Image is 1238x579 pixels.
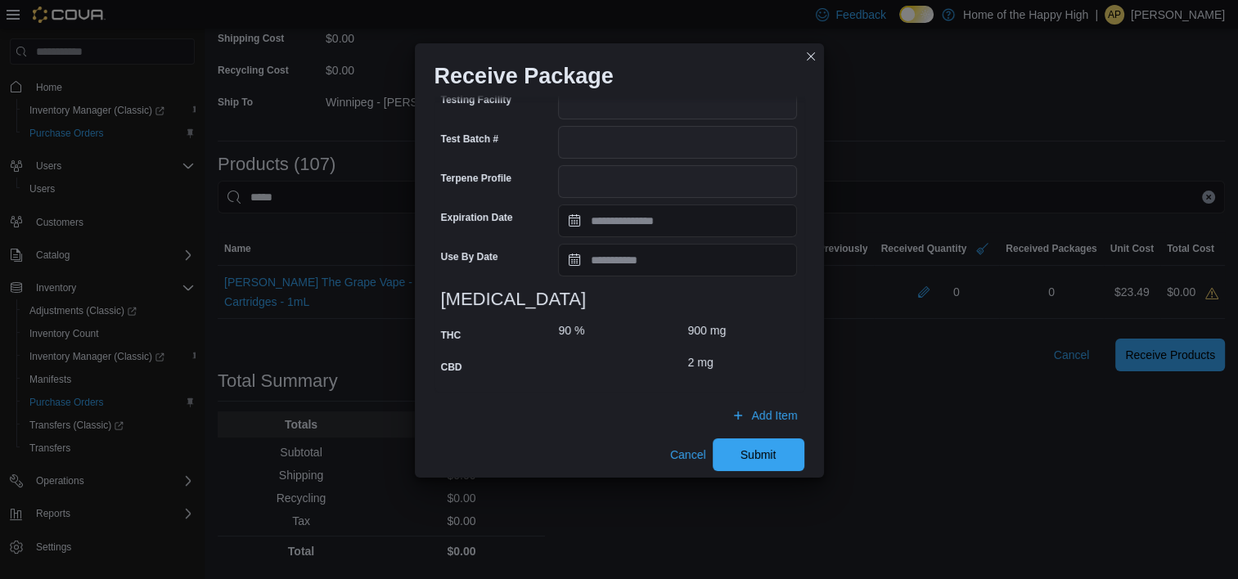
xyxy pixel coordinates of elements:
label: THC [441,329,461,342]
input: Press the down key to open a popover containing a calendar. [558,244,797,276]
label: Test Batch # [441,132,498,146]
p: 90 [558,322,571,339]
p: 2 [687,354,694,370]
button: Add Item [725,399,804,432]
span: Submit [741,447,777,463]
div: mg [710,322,726,339]
span: Cancel [670,447,706,463]
h1: Receive Package [434,63,614,89]
label: Terpene Profile [441,172,511,185]
p: 900 [687,322,706,339]
label: Testing Facility [441,93,511,106]
h3: [MEDICAL_DATA] [441,289,798,309]
button: Cancel [664,438,713,471]
button: Closes this modal window [801,47,821,66]
div: mg [697,354,713,370]
div: % [574,322,584,339]
label: Expiration Date [441,211,513,224]
span: Add Item [751,407,797,424]
label: Use By Date [441,250,498,263]
button: Submit [713,438,804,471]
label: CBD [441,361,462,374]
input: Press the down key to open a popover containing a calendar. [558,204,797,237]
